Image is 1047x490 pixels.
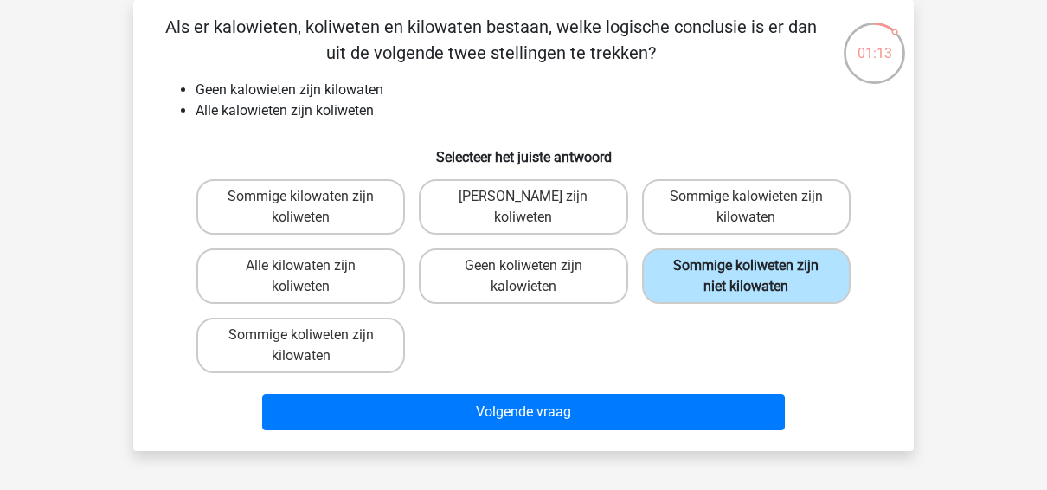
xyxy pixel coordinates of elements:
[419,248,627,304] label: Geen koliweten zijn kalowieten
[642,248,851,304] label: Sommige koliweten zijn niet kilowaten
[262,394,786,430] button: Volgende vraag
[196,179,405,235] label: Sommige kilowaten zijn koliweten
[161,135,886,165] h6: Selecteer het juiste antwoord
[196,80,886,100] li: Geen kalowieten zijn kilowaten
[842,21,907,64] div: 01:13
[196,100,886,121] li: Alle kalowieten zijn koliweten
[642,179,851,235] label: Sommige kalowieten zijn kilowaten
[196,248,405,304] label: Alle kilowaten zijn koliweten
[196,318,405,373] label: Sommige koliweten zijn kilowaten
[161,14,821,66] p: Als er kalowieten, koliweten en kilowaten bestaan, welke logische conclusie is er dan uit de volg...
[419,179,627,235] label: [PERSON_NAME] zijn koliweten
